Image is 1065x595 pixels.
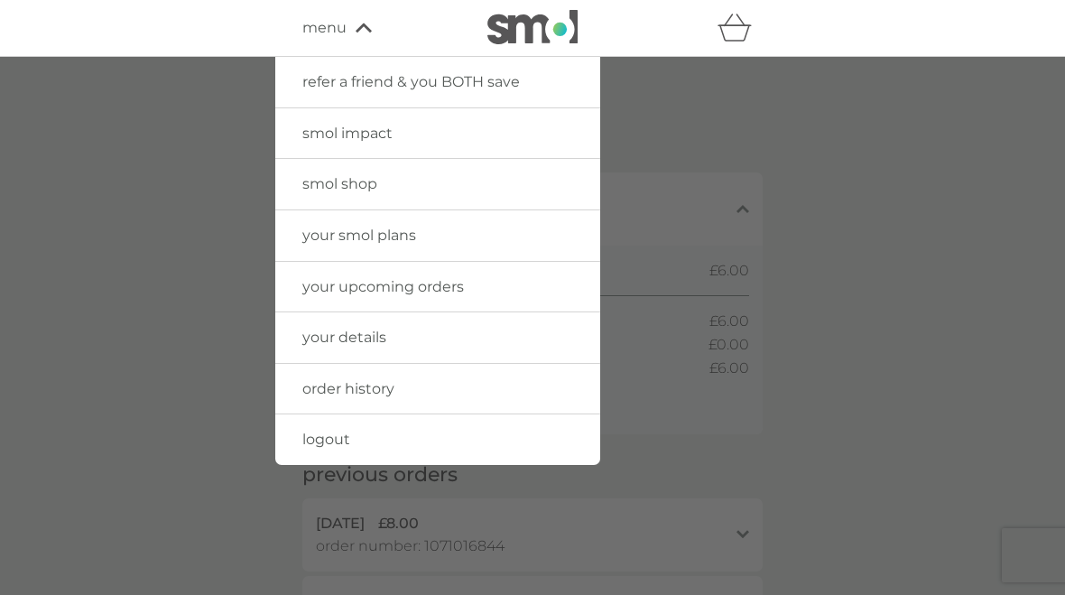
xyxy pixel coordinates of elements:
[275,108,600,159] a: smol impact
[302,431,350,448] span: logout
[302,329,386,346] span: your details
[275,364,600,414] a: order history
[275,57,600,107] a: refer a friend & you BOTH save
[275,312,600,363] a: your details
[302,73,520,90] span: refer a friend & you BOTH save
[302,380,394,397] span: order history
[275,262,600,312] a: your upcoming orders
[275,210,600,261] a: your smol plans
[487,10,578,44] img: smol
[302,125,393,142] span: smol impact
[302,175,377,192] span: smol shop
[302,278,464,295] span: your upcoming orders
[718,10,763,46] div: basket
[275,159,600,209] a: smol shop
[302,227,416,244] span: your smol plans
[275,414,600,465] a: logout
[302,16,347,40] span: menu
